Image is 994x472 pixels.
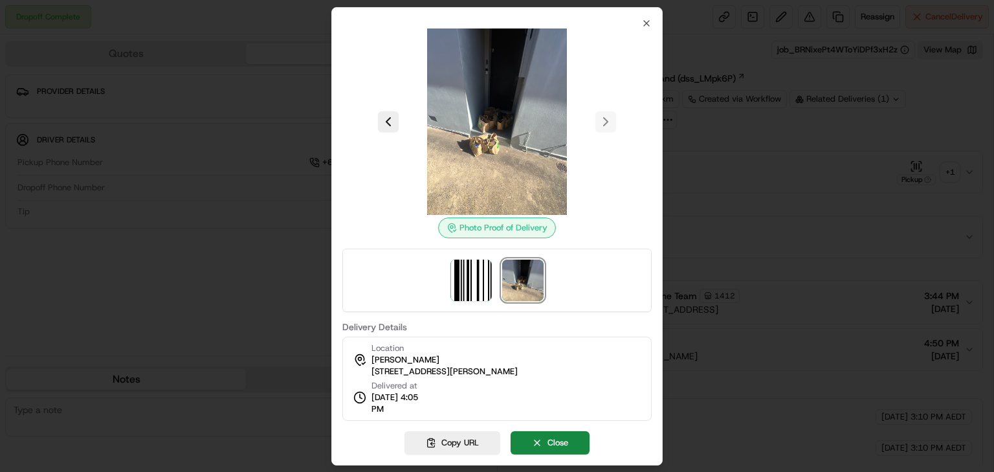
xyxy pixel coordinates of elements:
[502,260,544,301] img: photo_proof_of_delivery image
[371,380,431,392] span: Delivered at
[371,343,404,354] span: Location
[371,354,439,366] span: [PERSON_NAME]
[450,260,492,301] img: barcode_scan_on_pickup image
[438,218,556,238] div: Photo Proof of Delivery
[404,431,500,455] button: Copy URL
[342,322,652,332] label: Delivery Details
[404,28,590,215] img: photo_proof_of_delivery image
[511,431,590,455] button: Close
[371,392,431,415] span: [DATE] 4:05 PM
[371,366,518,377] span: [STREET_ADDRESS][PERSON_NAME]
